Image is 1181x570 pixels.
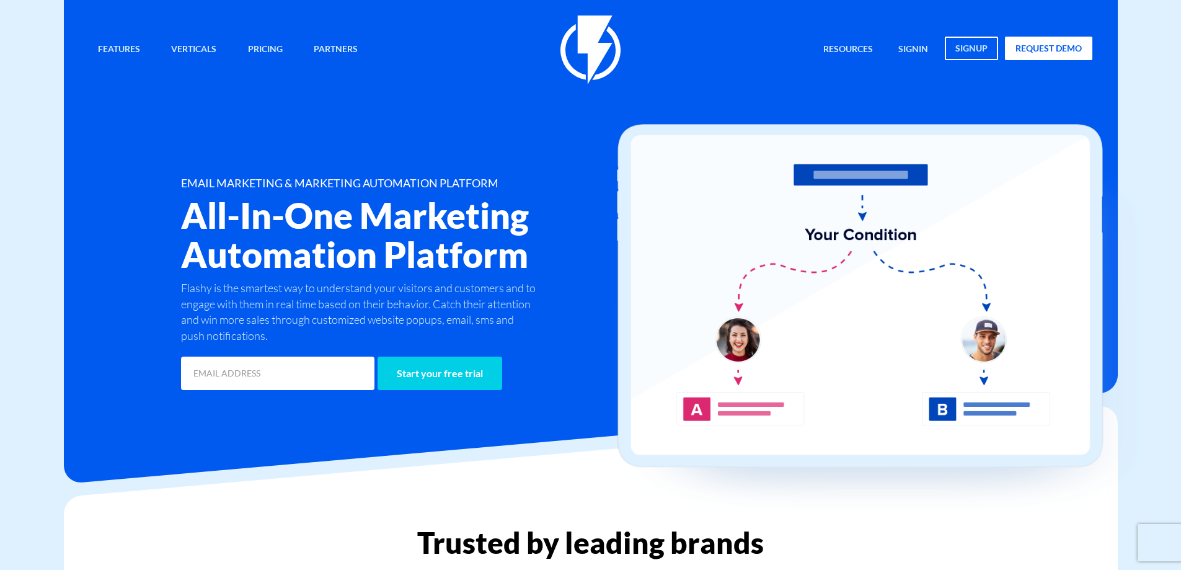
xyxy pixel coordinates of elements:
input: Start your free trial [378,357,502,390]
a: Verticals [162,37,226,63]
a: signin [889,37,937,63]
a: Resources [814,37,882,63]
a: signup [945,37,998,60]
h2: All-In-One Marketing Automation Platform [181,196,665,274]
a: Pricing [239,37,292,63]
a: Partners [304,37,367,63]
p: Flashy is the smartest way to understand your visitors and customers and to engage with them in r... [181,280,539,344]
h1: EMAIL MARKETING & MARKETING AUTOMATION PLATFORM [181,177,665,190]
a: Features [89,37,149,63]
input: EMAIL ADDRESS [181,357,374,390]
a: request demo [1005,37,1092,60]
h2: Trusted by leading brands [64,527,1118,559]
